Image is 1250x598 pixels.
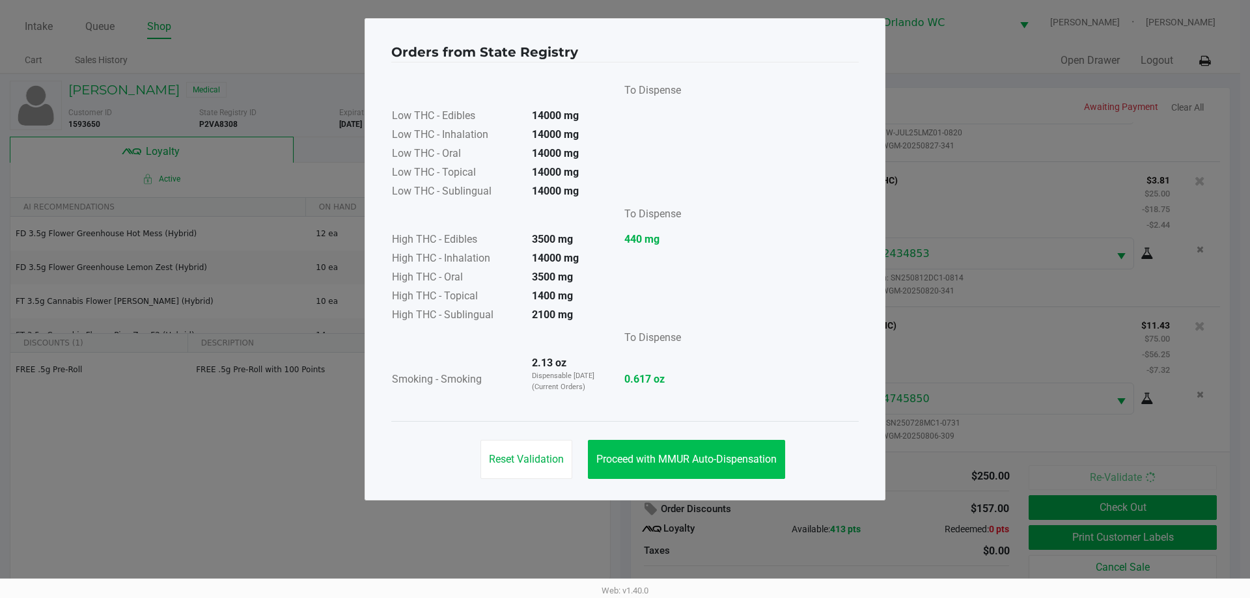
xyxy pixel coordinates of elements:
[532,357,566,369] strong: 2.13 oz
[532,147,579,159] strong: 14000 mg
[489,453,564,465] span: Reset Validation
[391,355,521,405] td: Smoking - Smoking
[532,371,602,392] p: Dispensable [DATE] (Current Orders)
[391,42,578,62] h4: Orders from State Registry
[532,308,573,321] strong: 2100 mg
[480,440,572,479] button: Reset Validation
[391,306,521,325] td: High THC - Sublingual
[532,233,573,245] strong: 3500 mg
[532,166,579,178] strong: 14000 mg
[588,440,785,479] button: Proceed with MMUR Auto-Dispensation
[614,78,682,107] td: To Dispense
[532,252,579,264] strong: 14000 mg
[391,107,521,126] td: Low THC - Edibles
[391,288,521,306] td: High THC - Topical
[532,109,579,122] strong: 14000 mg
[532,185,579,197] strong: 14000 mg
[391,183,521,202] td: Low THC - Sublingual
[624,232,681,247] strong: 440 mg
[532,128,579,141] strong: 14000 mg
[624,372,681,387] strong: 0.617 oz
[391,250,521,269] td: High THC - Inhalation
[391,145,521,164] td: Low THC - Oral
[532,271,573,283] strong: 3500 mg
[532,290,573,302] strong: 1400 mg
[596,453,777,465] span: Proceed with MMUR Auto-Dispensation
[614,202,682,231] td: To Dispense
[614,325,682,355] td: To Dispense
[391,126,521,145] td: Low THC - Inhalation
[391,269,521,288] td: High THC - Oral
[391,231,521,250] td: High THC - Edibles
[602,586,648,595] span: Web: v1.40.0
[391,164,521,183] td: Low THC - Topical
